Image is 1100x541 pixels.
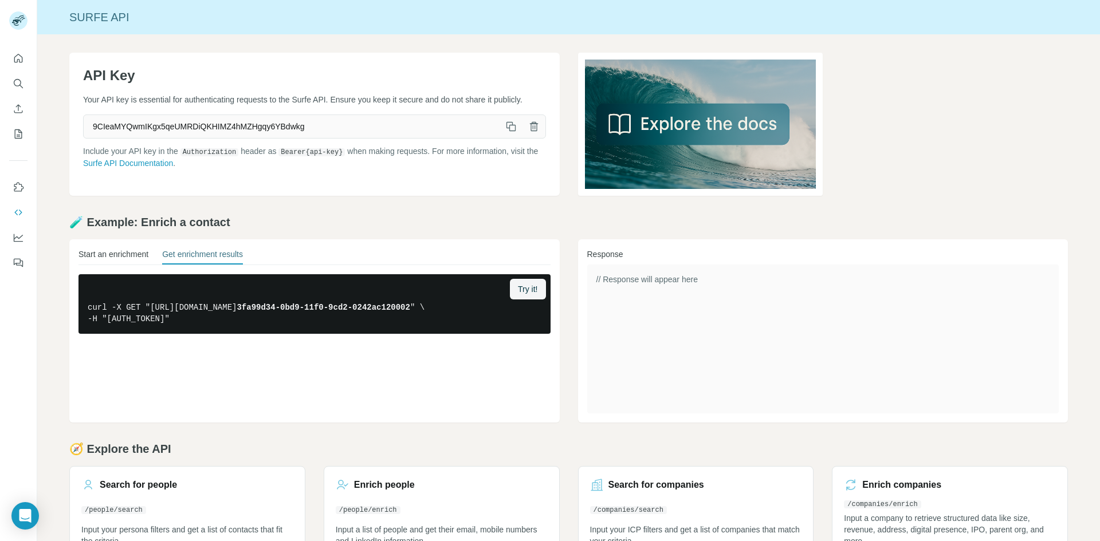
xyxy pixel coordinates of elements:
button: Quick start [9,48,27,69]
pre: curl -X GET "[URL][DOMAIN_NAME] " \ -H "[AUTH_TOKEN]" [78,274,551,334]
div: Open Intercom Messenger [11,502,39,530]
code: /people/search [81,506,146,514]
button: Try it! [510,279,545,299]
button: Enrich CSV [9,98,27,119]
span: Try it! [518,283,537,295]
code: /companies/enrich [844,500,921,508]
span: 9CIeaMYQwmIKgx5qeUMRDiQKHIMZ4hMZHgqy6YBdwkg [84,116,500,137]
button: Use Surfe API [9,202,27,223]
h2: 🧪 Example: Enrich a contact [69,214,1068,230]
button: Get enrichment results [162,248,243,264]
p: Include your API key in the header as when making requests. For more information, visit the . [83,145,546,169]
button: Dashboard [9,227,27,248]
button: Feedback [9,252,27,273]
code: Bearer {api-key} [278,148,345,156]
button: Start an enrichment [78,248,148,264]
code: Authorization [180,148,239,156]
h3: Enrich people [354,478,415,492]
button: Use Surfe on LinkedIn [9,177,27,198]
button: Search [9,73,27,94]
button: My lists [9,124,27,144]
code: /people/enrich [336,506,400,514]
h3: Enrich companies [862,478,941,492]
code: /companies/search [590,506,667,514]
h3: Response [587,248,1059,260]
h3: Search for people [100,478,177,492]
a: Surfe API Documentation [83,159,173,168]
div: Surfe API [37,9,1100,25]
h2: 🧭 Explore the API [69,441,1068,457]
p: Your API key is essential for authenticating requests to the Surfe API. Ensure you keep it secure... [83,94,546,105]
h1: API Key [83,66,546,85]
span: // Response will appear here [596,275,698,284]
span: 3fa99d34-0bd9-11f0-9cd2-0242ac120002 [237,303,410,312]
h3: Search for companies [608,478,704,492]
